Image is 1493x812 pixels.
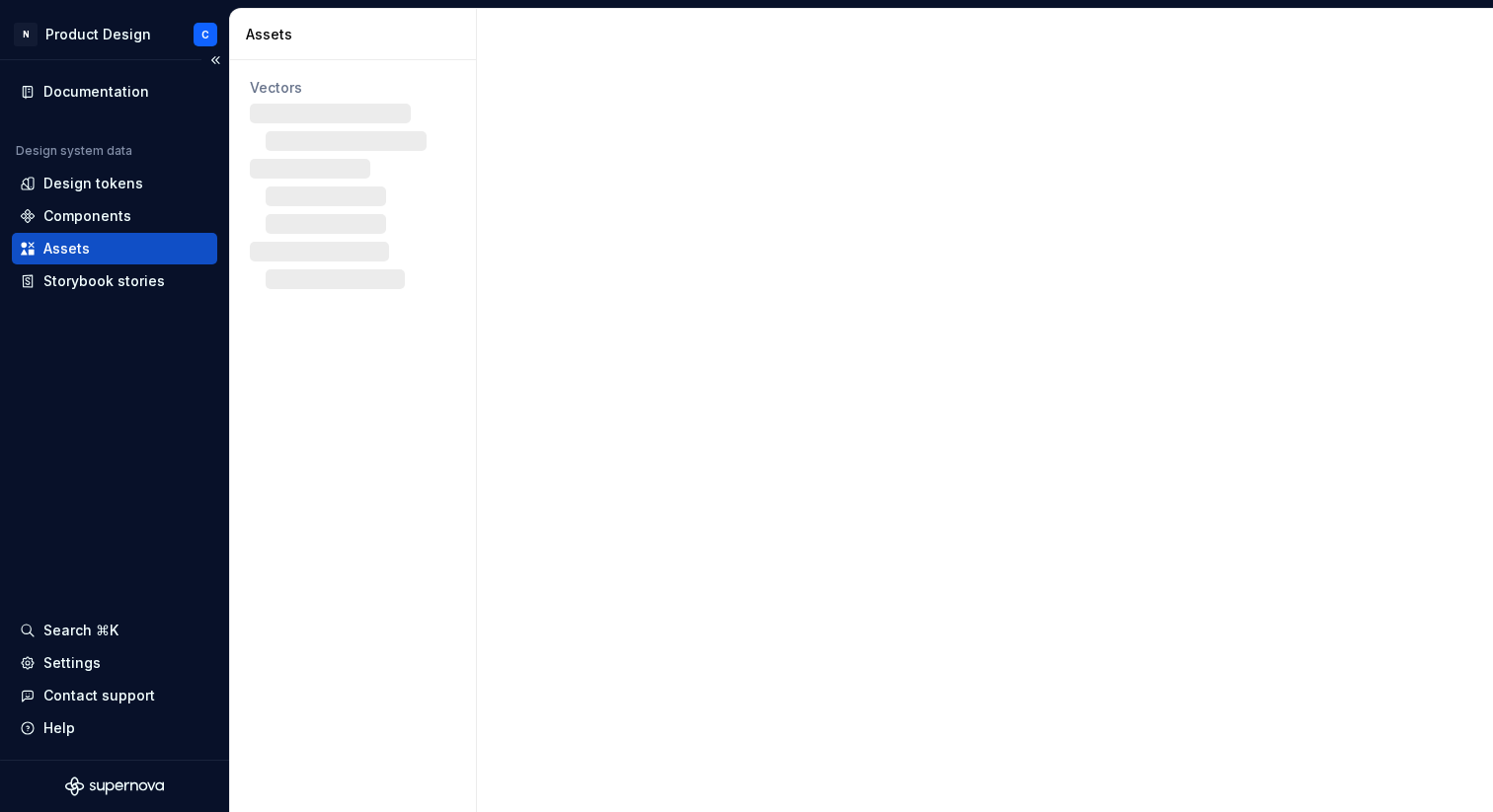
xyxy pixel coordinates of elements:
button: Collapse sidebar [201,46,229,74]
div: C [201,27,209,42]
button: Search ⌘K [12,615,217,646]
div: N [14,23,38,46]
button: NProduct DesignC [4,13,225,55]
a: Settings [12,647,217,679]
div: Assets [246,25,468,44]
button: Contact support [12,680,217,711]
div: Design system data [16,143,132,159]
div: Help [43,718,75,738]
div: Assets [43,239,90,258]
svg: Supernova Logo [65,776,164,796]
div: Product Design [45,25,151,44]
div: Documentation [43,82,149,102]
button: Help [12,712,217,744]
div: Settings [43,653,101,673]
a: Documentation [12,76,217,108]
div: Contact support [43,686,155,705]
div: Storybook stories [43,271,165,291]
div: Vectors [250,78,456,98]
a: Assets [12,233,217,264]
a: Storybook stories [12,265,217,297]
div: Search ⌘K [43,621,118,640]
a: Design tokens [12,168,217,199]
div: Components [43,206,131,226]
a: Components [12,200,217,232]
div: Design tokens [43,174,143,193]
